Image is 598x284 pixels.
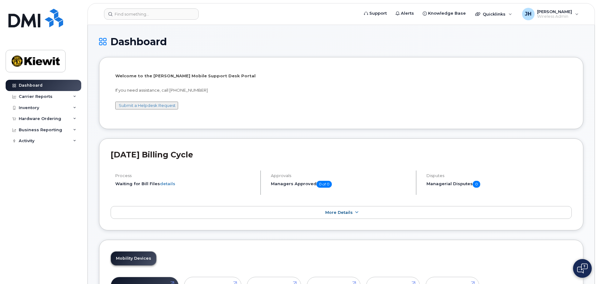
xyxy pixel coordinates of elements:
[115,173,255,178] h4: Process
[115,181,255,187] li: Waiting for Bill Files
[325,210,353,215] span: More Details
[99,36,583,47] h1: Dashboard
[426,181,572,188] h5: Managerial Disputes
[473,181,480,188] span: 0
[115,102,178,109] button: Submit a Helpdesk Request
[426,173,572,178] h4: Disputes
[115,73,567,79] p: Welcome to the [PERSON_NAME] Mobile Support Desk Portal
[119,103,176,108] a: Submit a Helpdesk Request
[577,263,588,273] img: Open chat
[111,252,156,265] a: Mobility Devices
[316,181,332,188] span: 0 of 0
[111,150,572,159] h2: [DATE] Billing Cycle
[271,181,411,188] h5: Managers Approved
[160,181,175,186] a: details
[115,87,567,93] p: If you need assistance, call [PHONE_NUMBER]
[271,173,411,178] h4: Approvals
